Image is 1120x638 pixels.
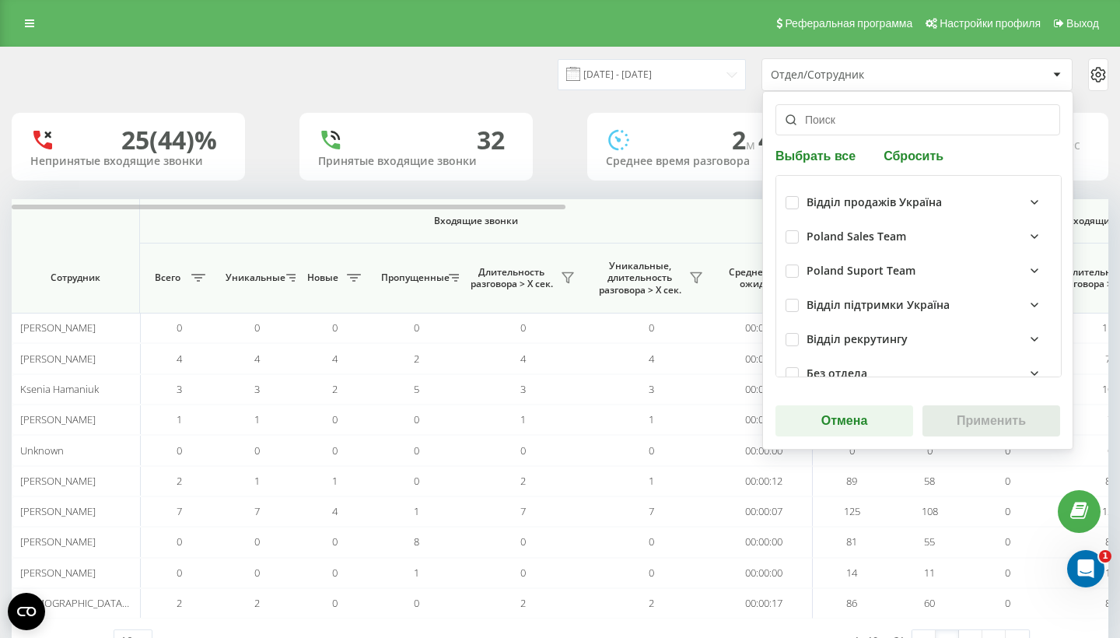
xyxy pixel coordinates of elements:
[254,382,260,396] span: 3
[1005,566,1010,580] span: 0
[649,535,654,549] span: 0
[716,496,813,527] td: 00:00:07
[177,535,182,549] span: 0
[20,412,96,426] span: [PERSON_NAME]
[520,504,526,518] span: 7
[649,352,654,366] span: 4
[807,333,908,346] div: Відділ рекрутингу
[716,558,813,588] td: 00:00:00
[254,321,260,335] span: 0
[1102,382,1118,396] span: 100
[1066,17,1099,30] span: Выход
[332,382,338,396] span: 2
[332,352,338,366] span: 4
[414,321,419,335] span: 0
[849,443,855,457] span: 0
[924,566,935,580] span: 11
[177,321,182,335] span: 0
[520,443,526,457] span: 0
[381,272,444,284] span: Пропущенные
[20,596,201,610] span: [DEMOGRAPHIC_DATA][PERSON_NAME]
[226,272,282,284] span: Уникальные
[649,382,654,396] span: 3
[254,504,260,518] span: 7
[414,596,419,610] span: 0
[121,125,217,155] div: 25 (44)%
[922,504,938,518] span: 108
[520,596,526,610] span: 2
[177,474,182,488] span: 2
[1067,550,1104,587] iframe: Intercom live chat
[649,474,654,488] span: 1
[30,155,226,168] div: Непринятые входящие звонки
[254,412,260,426] span: 1
[924,596,935,610] span: 60
[846,535,857,549] span: 81
[520,352,526,366] span: 4
[20,443,64,457] span: Unknown
[520,474,526,488] span: 2
[1005,596,1010,610] span: 0
[180,215,772,227] span: Входящие звонки
[775,104,1060,135] input: Поиск
[1108,443,1113,457] span: 0
[1105,352,1116,366] span: 72
[746,136,758,153] span: м
[927,443,933,457] span: 0
[177,382,182,396] span: 3
[844,504,860,518] span: 125
[649,412,654,426] span: 1
[595,260,684,296] span: Уникальные, длительность разговора > Х сек.
[771,68,957,82] div: Отдел/Сотрудник
[318,155,514,168] div: Принятые входящие звонки
[20,352,96,366] span: [PERSON_NAME]
[879,148,948,163] button: Сбросить
[177,443,182,457] span: 0
[177,412,182,426] span: 1
[732,123,758,156] span: 2
[254,596,260,610] span: 2
[25,272,126,284] span: Сотрудник
[414,504,419,518] span: 1
[775,148,860,163] button: Выбрать все
[332,566,338,580] span: 0
[254,535,260,549] span: 0
[924,535,935,549] span: 55
[716,588,813,619] td: 00:00:17
[1105,566,1116,580] span: 14
[1005,443,1010,457] span: 0
[520,535,526,549] span: 0
[414,352,419,366] span: 2
[807,196,942,209] div: Відділ продажів Україна
[649,504,654,518] span: 7
[520,412,526,426] span: 1
[716,405,813,435] td: 00:00:03
[807,367,867,380] div: Без отдела
[649,443,654,457] span: 0
[716,343,813,373] td: 00:00:08
[1005,504,1010,518] span: 0
[807,299,950,312] div: Відділ підтримки Україна
[254,352,260,366] span: 4
[1099,550,1111,563] span: 1
[20,321,96,335] span: [PERSON_NAME]
[520,566,526,580] span: 0
[414,412,419,426] span: 0
[303,272,342,284] span: Новые
[254,443,260,457] span: 0
[520,321,526,335] span: 0
[716,313,813,343] td: 00:00:00
[716,435,813,465] td: 00:00:00
[20,504,96,518] span: [PERSON_NAME]
[177,504,182,518] span: 7
[177,566,182,580] span: 0
[414,535,419,549] span: 8
[332,504,338,518] span: 4
[20,474,96,488] span: [PERSON_NAME]
[332,474,338,488] span: 1
[716,527,813,557] td: 00:00:00
[758,123,793,156] span: 40
[716,466,813,496] td: 00:00:12
[924,474,935,488] span: 58
[649,321,654,335] span: 0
